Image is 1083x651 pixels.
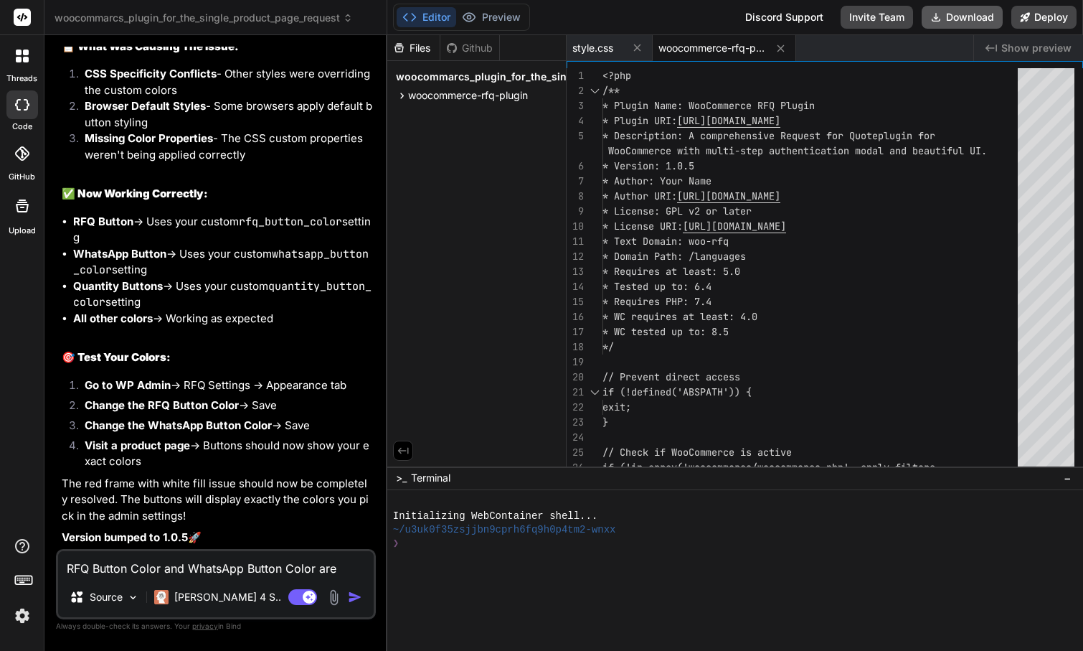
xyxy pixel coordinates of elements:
[602,325,729,338] span: * WC tested up to: 8.5
[408,88,528,103] span: woocommerce-rfq-plugin
[90,590,123,604] p: Source
[85,378,171,392] strong: Go to WP Admin
[567,234,584,249] div: 11
[73,66,373,98] li: - Other styles were overriding the custom colors
[567,68,584,83] div: 1
[85,67,217,80] strong: CSS Specificity Conflicts
[174,590,281,604] p: [PERSON_NAME] 4 S..
[387,41,440,55] div: Files
[73,98,373,131] li: - Some browsers apply default button styling
[602,250,746,263] span: * Domain Path: /languages
[602,220,683,233] span: * License URI:
[602,265,740,278] span: * Requires at least: 5.0
[567,128,584,144] div: 5
[73,378,373,398] li: → RFQ Settings → Appearance tab
[602,189,677,202] span: * Author URI:
[62,187,208,200] strong: ✅ Now Working Correctly:
[393,537,399,551] span: ❯
[567,430,584,445] div: 24
[567,279,584,294] div: 14
[73,247,166,261] strong: WhatsApp Button
[1011,6,1077,29] button: Deploy
[602,99,815,112] span: * Plugin Name: WooCommerce RFQ Plugin
[737,6,832,29] div: Discord Support
[567,264,584,279] div: 13
[585,385,604,400] div: Click to collapse the range.
[12,121,32,133] label: code
[677,189,780,202] span: [URL][DOMAIN_NAME]
[602,235,729,248] span: * Text Domain: woo-rfq
[73,438,373,470] li: → Buttons should now show your exact colors
[567,174,584,189] div: 7
[393,510,597,523] span: Initializing WebContainer shell...
[73,246,373,278] li: → Uses your custom setting
[73,279,163,293] strong: Quantity Buttons
[602,114,677,127] span: * Plugin URI:
[411,471,450,485] span: Terminal
[567,83,584,98] div: 2
[55,11,353,25] span: woocommarcs_plugin_for_the_single_product_page_request
[567,309,584,324] div: 16
[585,83,604,98] div: Click to collapse the range.
[572,41,613,55] span: style.css
[567,98,584,113] div: 3
[567,294,584,309] div: 15
[602,295,711,308] span: * Requires PHP: 7.4
[567,415,584,430] div: 23
[567,339,584,355] div: 18
[567,445,584,460] div: 25
[73,418,373,438] li: → Save
[608,144,895,157] span: WooCommerce with multi-step authentication modal a
[878,129,935,142] span: plugin for
[567,204,584,219] div: 9
[73,311,373,327] li: → Working as expected
[1061,467,1074,490] button: −
[602,385,752,398] span: if (!defined('ABSPATH')) {
[602,416,608,428] span: }
[10,604,34,628] img: settings
[73,131,373,163] li: - The CSS custom properties weren't being applied correctly
[567,355,584,370] div: 19
[677,114,780,127] span: [URL][DOMAIN_NAME]
[1064,471,1072,485] span: −
[456,7,526,27] button: Preview
[73,312,153,325] strong: All other colors
[127,591,139,604] img: Pick Models
[397,7,456,27] button: Editor
[62,350,171,364] strong: 🎯 Test Your Colors:
[6,72,37,85] label: threads
[567,400,584,415] div: 22
[567,460,584,475] div: 26
[73,215,133,228] strong: RFQ Button
[602,129,878,142] span: * Description: A comprehensive Request for Quote
[62,530,188,544] strong: Version bumped to 1.0.5
[658,41,766,55] span: woocommerce-rfq-plugin.php
[841,6,913,29] button: Invite Team
[922,6,1003,29] button: Download
[239,215,342,229] code: rfq_button_color
[85,418,272,432] strong: Change the WhatsApp Button Color
[602,310,757,323] span: * WC requires at least: 4.0
[602,461,889,474] span: if (!in_array('woocommerce/woocommerce.php', apply
[602,174,711,187] span: * Author: Your Name
[602,446,792,459] span: // Check if WooCommerce is active
[683,220,786,233] span: [URL][DOMAIN_NAME]
[1001,41,1072,55] span: Show preview
[567,324,584,339] div: 17
[9,225,36,237] label: Upload
[602,280,711,293] span: * Tested up to: 6.4
[192,622,218,630] span: privacy
[393,523,616,537] span: ~/u3uk0f35zsjjbn9cprh6fq9h0p4tm2-wnxx
[567,113,584,128] div: 4
[62,476,373,525] p: The red frame with white fill issue should now be completely resolved. The buttons will display e...
[396,70,699,84] span: woocommarcs_plugin_for_the_single_product_page_request
[85,99,206,113] strong: Browser Default Styles
[567,219,584,234] div: 10
[895,144,987,157] span: nd beautiful UI.
[154,590,169,604] img: Claude 4 Sonnet
[440,41,499,55] div: Github
[567,385,584,400] div: 21
[73,214,373,246] li: → Uses your custom setting
[85,131,213,145] strong: Missing Color Properties
[602,159,694,172] span: * Version: 1.0.5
